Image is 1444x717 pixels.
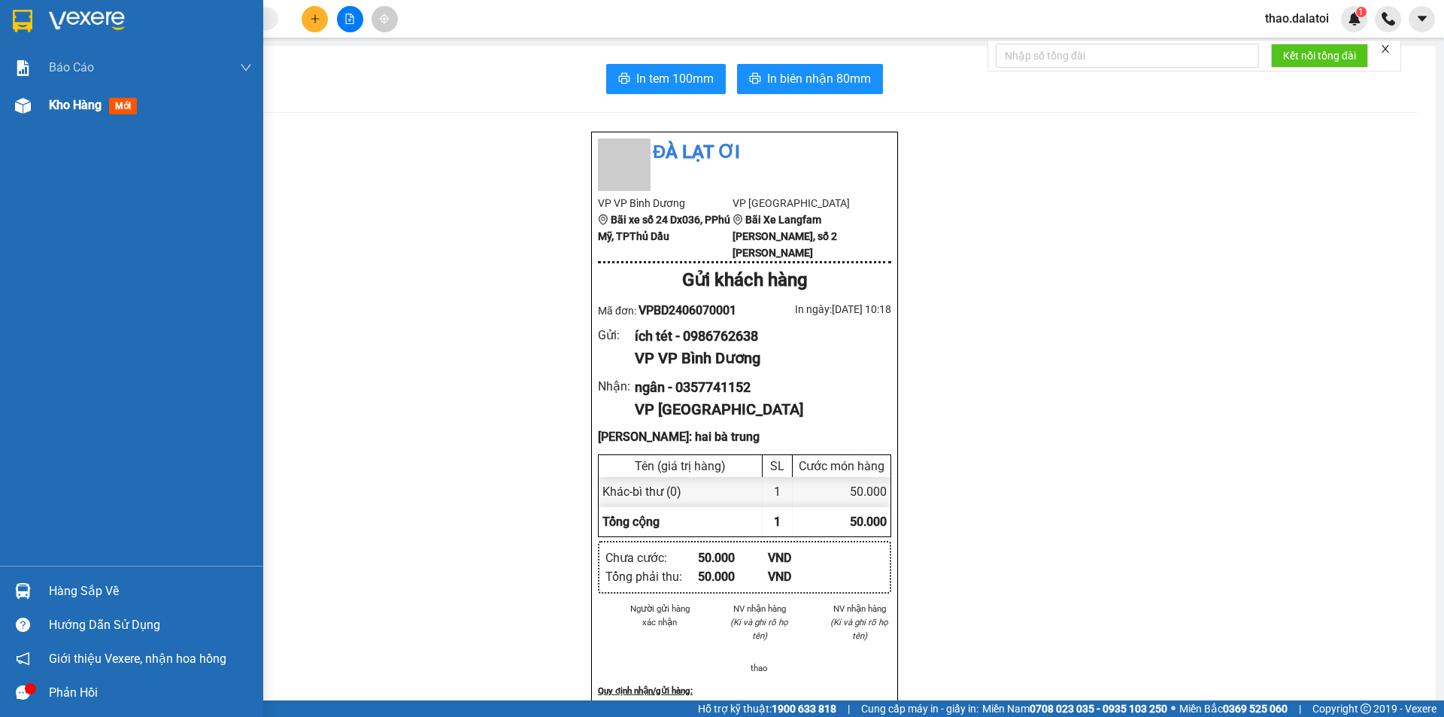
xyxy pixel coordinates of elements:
[598,214,730,242] b: Bãi xe số 24 Dx036, PPhú Mỹ, TPThủ Dầu
[15,98,31,114] img: warehouse-icon
[16,652,30,666] span: notification
[830,617,888,641] i: (Kí và ghi rõ họ tên)
[16,685,30,700] span: message
[733,195,867,211] li: VP [GEOGRAPHIC_DATA]
[827,602,891,615] li: NV nhận hàng
[772,703,836,715] strong: 1900 633 818
[996,44,1259,68] input: Nhập số tổng đài
[982,700,1167,717] span: Miền Nam
[598,301,745,320] div: Mã đơn:
[636,69,714,88] span: In tem 100mm
[1356,7,1367,17] sup: 1
[698,548,768,567] div: 50.000
[337,6,363,32] button: file-add
[1382,12,1395,26] img: phone-icon
[1361,703,1371,714] span: copyright
[1179,700,1288,717] span: Miền Bắc
[774,515,781,529] span: 1
[605,567,698,586] div: Tổng phải thu :
[635,347,879,370] div: VP VP Bình Dương
[618,72,630,87] span: printer
[767,69,871,88] span: In biên nhận 80mm
[768,548,838,567] div: VND
[635,377,879,398] div: ngân - 0357741152
[1409,6,1435,32] button: caret-down
[15,583,31,599] img: warehouse-icon
[602,459,758,473] div: Tên (giá trị hàng)
[698,700,836,717] span: Hỗ trợ kỹ thuật:
[49,649,226,668] span: Giới thiệu Vexere, nhận hoa hồng
[1348,12,1361,26] img: icon-new-feature
[598,326,635,345] div: Gửi :
[749,72,761,87] span: printer
[763,477,793,506] div: 1
[1223,703,1288,715] strong: 0369 525 060
[850,515,887,529] span: 50.000
[848,700,850,717] span: |
[379,14,390,24] span: aim
[240,62,252,74] span: down
[109,98,137,114] span: mới
[598,195,733,211] li: VP VP Bình Dương
[1380,44,1391,54] span: close
[602,515,660,529] span: Tổng cộng
[606,64,726,94] button: printerIn tem 100mm
[639,303,736,317] span: VPBD2406070001
[598,138,891,167] li: Đà Lạt ơi
[793,477,890,506] div: 50.000
[1299,700,1301,717] span: |
[861,700,978,717] span: Cung cấp máy in - giấy in:
[1171,706,1176,712] span: ⚪️
[302,6,328,32] button: plus
[49,682,252,704] div: Phản hồi
[628,602,692,629] li: Người gửi hàng xác nhận
[16,618,30,632] span: question-circle
[15,60,31,76] img: solution-icon
[1283,47,1356,64] span: Kết nối tổng đài
[728,602,792,615] li: NV nhận hàng
[49,98,102,112] span: Kho hàng
[733,214,743,225] span: environment
[728,661,792,675] li: thao
[1415,12,1429,26] span: caret-down
[372,6,398,32] button: aim
[635,398,879,421] div: VP [GEOGRAPHIC_DATA]
[1271,44,1368,68] button: Kết nối tổng đài
[1030,703,1167,715] strong: 0708 023 035 - 0935 103 250
[13,10,32,32] img: logo-vxr
[310,14,320,24] span: plus
[1358,7,1364,17] span: 1
[1253,9,1341,28] span: thao.dalatoi
[730,617,788,641] i: (Kí và ghi rõ họ tên)
[598,266,891,295] div: Gửi khách hàng
[605,548,698,567] div: Chưa cước :
[598,427,891,446] div: [PERSON_NAME]: hai bà trung
[602,485,681,499] span: Khác - bì thư (0)
[49,580,252,603] div: Hàng sắp về
[737,64,883,94] button: printerIn biên nhận 80mm
[766,459,788,473] div: SL
[598,377,635,396] div: Nhận :
[698,567,768,586] div: 50.000
[796,459,887,473] div: Cước món hàng
[598,214,608,225] span: environment
[49,614,252,636] div: Hướng dẫn sử dụng
[733,214,837,259] b: Bãi Xe Langfam [PERSON_NAME], số 2 [PERSON_NAME]
[344,14,355,24] span: file-add
[745,301,891,317] div: In ngày: [DATE] 10:18
[49,58,94,77] span: Báo cáo
[598,684,891,697] div: Quy định nhận/gửi hàng :
[768,567,838,586] div: VND
[635,326,879,347] div: ích tét - 0986762638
